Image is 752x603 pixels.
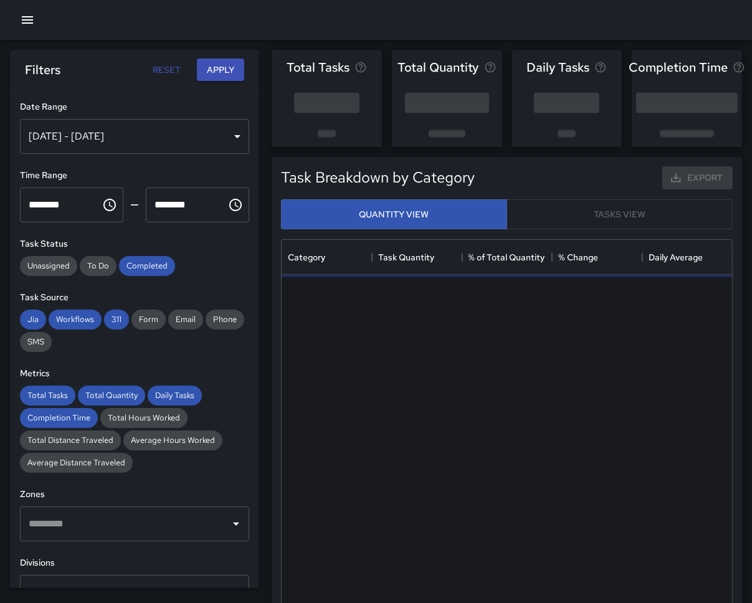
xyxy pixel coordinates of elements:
[642,240,733,275] div: Daily Average
[104,314,129,325] span: 311
[20,100,249,114] h6: Date Range
[20,336,52,347] span: SMS
[355,61,367,74] svg: Total number of tasks in the selected period, compared to the previous period.
[733,61,745,74] svg: Average time taken to complete tasks in the selected period, compared to the previous period.
[148,390,202,401] span: Daily Tasks
[594,61,607,74] svg: Average number of tasks per day in the selected period, compared to the previous period.
[20,556,249,570] h6: Divisions
[649,240,703,275] div: Daily Average
[526,57,589,77] span: Daily Tasks
[462,240,553,275] div: % of Total Quantity
[558,240,598,275] div: % Change
[197,59,244,82] button: Apply
[20,412,98,423] span: Completion Time
[78,386,145,406] div: Total Quantity
[119,256,175,276] div: Completed
[397,57,479,77] span: Total Quantity
[20,169,249,183] h6: Time Range
[20,260,77,271] span: Unassigned
[20,310,46,330] div: Jia
[20,314,46,325] span: Jia
[20,332,52,352] div: SMS
[20,457,133,468] span: Average Distance Traveled
[287,57,350,77] span: Total Tasks
[552,240,642,275] div: % Change
[20,237,249,251] h6: Task Status
[629,57,728,77] span: Completion Time
[20,453,133,473] div: Average Distance Traveled
[123,430,222,450] div: Average Hours Worked
[97,192,122,217] button: Choose time, selected time is 12:00 AM
[20,291,249,305] h6: Task Source
[80,256,117,276] div: To Do
[206,314,244,325] span: Phone
[227,584,245,601] button: Open
[131,310,166,330] div: Form
[20,386,75,406] div: Total Tasks
[123,435,222,445] span: Average Hours Worked
[49,314,102,325] span: Workflows
[20,408,98,428] div: Completion Time
[469,240,545,275] div: % of Total Quantity
[20,390,75,401] span: Total Tasks
[20,488,249,501] h6: Zones
[484,61,497,74] svg: Total task quantity in the selected period, compared to the previous period.
[168,314,203,325] span: Email
[20,119,249,154] div: [DATE] - [DATE]
[148,386,202,406] div: Daily Tasks
[227,515,245,533] button: Open
[100,412,188,423] span: Total Hours Worked
[372,240,462,275] div: Task Quantity
[80,260,117,271] span: To Do
[104,310,129,330] div: 311
[282,240,372,275] div: Category
[20,256,77,276] div: Unassigned
[25,60,60,80] h6: Filters
[20,367,249,381] h6: Metrics
[49,310,102,330] div: Workflows
[20,430,121,450] div: Total Distance Traveled
[100,408,188,428] div: Total Hours Worked
[168,310,203,330] div: Email
[223,192,248,217] button: Choose time, selected time is 11:59 PM
[119,260,175,271] span: Completed
[78,390,145,401] span: Total Quantity
[288,240,325,275] div: Category
[147,59,187,82] button: Reset
[131,314,166,325] span: Form
[206,310,244,330] div: Phone
[20,435,121,445] span: Total Distance Traveled
[378,240,434,275] div: Task Quantity
[281,168,657,188] h5: Task Breakdown by Category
